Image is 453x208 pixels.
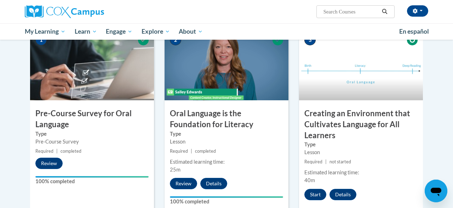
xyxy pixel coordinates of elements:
a: Learn [70,23,102,40]
a: Engage [101,23,137,40]
iframe: Button to launch messaging window [425,180,447,202]
span: not started [329,159,351,164]
span: Learn [75,27,97,36]
span: 1 [35,35,47,45]
span: completed [195,148,216,154]
h3: Pre-Course Survey for Oral Language [30,108,154,130]
span: Required [35,148,53,154]
img: Course Image [165,29,288,100]
div: Estimated learning time: [304,169,418,176]
label: 100% completed [170,198,283,206]
span: 2 [170,35,181,45]
span: My Learning [25,27,65,36]
button: Review [35,158,63,169]
div: Your progress [170,196,283,198]
a: About [174,23,208,40]
a: Cox Campus [25,5,152,18]
span: completed [61,148,81,154]
h3: Creating an Environment that Cultivates Language for All Learners [299,108,423,141]
div: Lesson [304,148,418,156]
button: Details [329,189,356,200]
div: Lesson [170,138,283,146]
span: About [179,27,203,36]
button: Start [304,189,326,200]
button: Account Settings [407,5,428,17]
span: | [325,159,327,164]
span: Required [304,159,322,164]
img: Course Image [299,29,423,100]
label: Type [35,130,149,138]
a: En español [395,24,434,39]
span: 3 [304,35,316,45]
span: | [56,148,58,154]
img: Course Image [30,29,154,100]
button: Search [379,7,390,16]
span: Explore [142,27,170,36]
span: | [191,148,192,154]
button: Details [200,178,227,189]
label: Type [304,141,418,148]
label: Type [170,130,283,138]
a: Explore [137,23,174,40]
span: 25m [170,167,180,173]
span: En español [399,28,429,35]
div: Estimated learning time: [170,158,283,166]
img: Cox Campus [25,5,104,18]
span: Engage [106,27,132,36]
div: Your progress [35,176,149,178]
input: Search Courses [323,7,379,16]
span: Required [170,148,188,154]
button: Review [170,178,197,189]
label: 100% completed [35,178,149,185]
div: Pre-Course Survey [35,138,149,146]
h3: Oral Language is the Foundation for Literacy [165,108,288,130]
a: My Learning [20,23,70,40]
div: Main menu [19,23,434,40]
span: 40m [304,177,315,183]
